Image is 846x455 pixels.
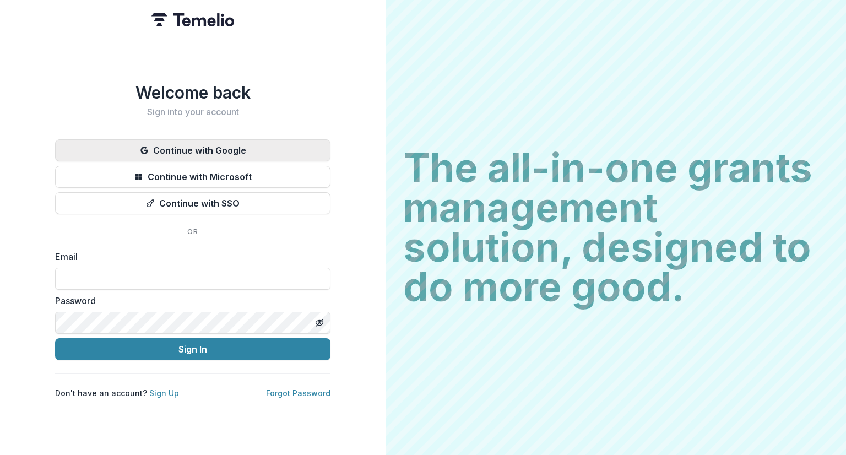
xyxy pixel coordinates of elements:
[55,192,330,214] button: Continue with SSO
[55,83,330,102] h1: Welcome back
[55,294,324,307] label: Password
[266,388,330,398] a: Forgot Password
[311,314,328,332] button: Toggle password visibility
[55,107,330,117] h2: Sign into your account
[151,13,234,26] img: Temelio
[55,250,324,263] label: Email
[55,139,330,161] button: Continue with Google
[55,387,179,399] p: Don't have an account?
[55,166,330,188] button: Continue with Microsoft
[55,338,330,360] button: Sign In
[149,388,179,398] a: Sign Up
